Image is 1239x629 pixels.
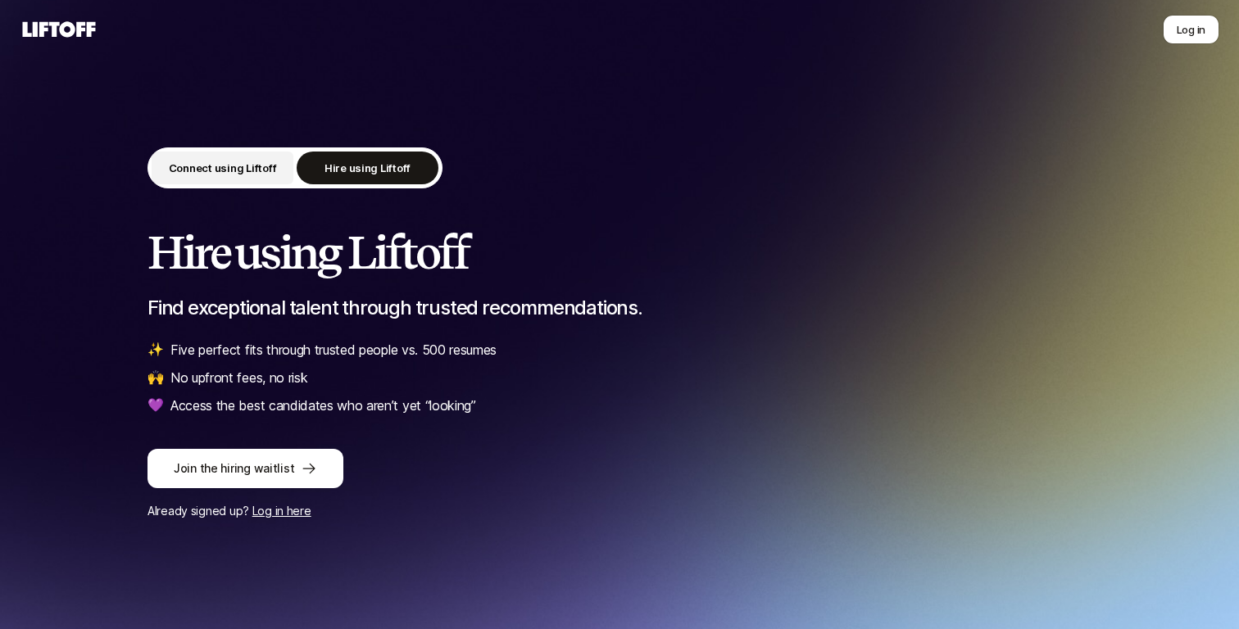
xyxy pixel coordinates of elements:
[147,339,164,360] span: ✨
[252,504,311,518] a: Log in here
[1163,15,1219,44] button: Log in
[147,501,1091,521] p: Already signed up?
[170,339,497,360] p: Five perfect fits through trusted people vs. 500 resumes
[170,367,307,388] p: No upfront fees, no risk
[324,160,411,176] p: Hire using Liftoff
[147,296,1091,319] p: Find exceptional talent through trusted recommendations.
[147,449,343,488] button: Join the hiring waitlist
[147,228,1091,277] h2: Hire using Liftoff
[147,367,164,388] span: 🙌
[147,395,164,416] span: 💜️
[147,449,1091,488] a: Join the hiring waitlist
[170,395,476,416] p: Access the best candidates who aren’t yet “looking”
[169,160,277,176] p: Connect using Liftoff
